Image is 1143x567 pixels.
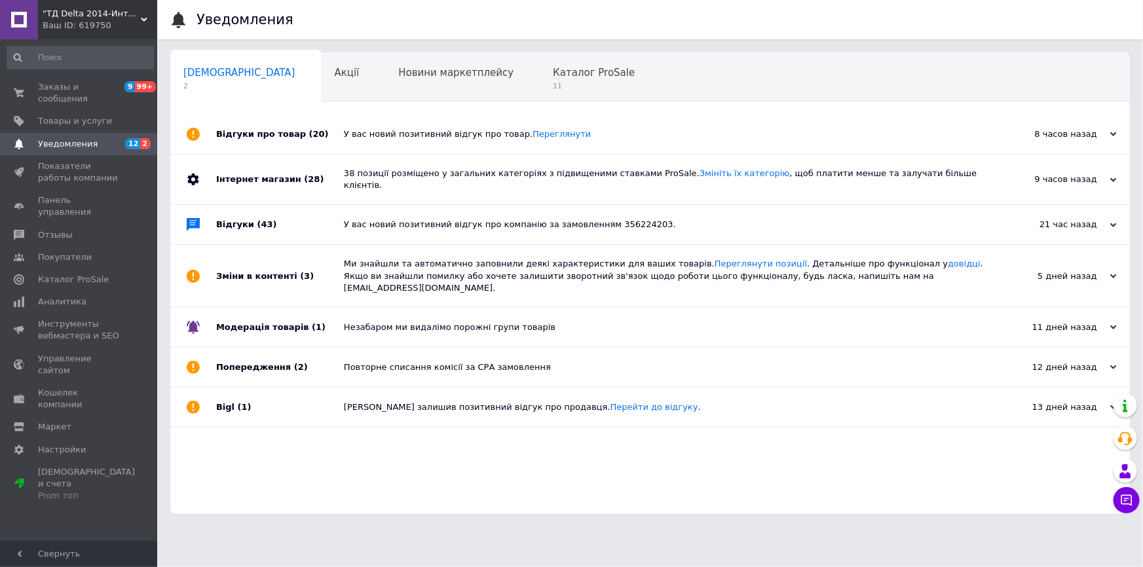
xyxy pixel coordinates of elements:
[216,308,344,347] div: Модерація товарів
[38,421,71,433] span: Маркет
[43,20,157,31] div: Ваш ID: 619750
[124,81,135,92] span: 9
[344,219,986,230] div: У вас новий позитивний відгук про компанію за замовленням 356224203.
[986,128,1117,140] div: 8 часов назад
[38,115,112,127] span: Товары и услуги
[38,274,109,285] span: Каталог ProSale
[986,361,1117,373] div: 12 дней назад
[1114,487,1140,513] button: Чат с покупателем
[553,67,635,79] span: Каталог ProSale
[38,194,121,218] span: Панель управления
[553,81,635,91] span: 11
[38,81,121,105] span: Заказы и сообщения
[610,402,698,412] a: Перейти до відгуку
[38,138,98,150] span: Уведомления
[398,67,514,79] span: Новини маркетплейсу
[38,296,86,308] span: Аналитика
[344,168,986,191] div: 38 позиції розміщено у загальних категоріях з підвищеними ставками ProSale. , щоб платити менше т...
[986,174,1117,185] div: 9 часов назад
[125,138,140,149] span: 12
[140,138,151,149] span: 2
[344,258,986,294] div: Ми знайшли та автоматично заповнили деякі характеристики для ваших товарів. . Детальніше про функ...
[948,259,981,268] a: довідці
[135,81,157,92] span: 99+
[312,322,326,332] span: (1)
[38,444,86,456] span: Настройки
[335,67,360,79] span: Акції
[38,229,73,241] span: Отзывы
[38,466,135,502] span: [DEMOGRAPHIC_DATA] и счета
[38,318,121,342] span: Инструменты вебмастера и SEO
[715,259,807,268] a: Переглянути позиції
[216,205,344,244] div: Відгуки
[300,271,314,281] span: (3)
[309,129,329,139] span: (20)
[344,128,986,140] div: У вас новий позитивний відгук про товар.
[294,362,308,372] span: (2)
[216,348,344,387] div: Попередження
[986,321,1117,333] div: 11 дней назад
[38,353,121,376] span: Управление сайтом
[986,219,1117,230] div: 21 час назад
[257,219,277,229] span: (43)
[700,168,790,178] a: Змініть їх категорію
[216,388,344,427] div: Bigl
[986,401,1117,413] div: 13 дней назад
[344,321,986,333] div: Незабаром ми видалімо порожні групи товарів
[197,12,293,27] h1: Уведомления
[38,251,92,263] span: Покупатели
[183,67,295,79] span: [DEMOGRAPHIC_DATA]
[986,270,1117,282] div: 5 дней назад
[238,402,252,412] span: (1)
[216,115,344,154] div: Відгуки про товар
[533,129,591,139] a: Переглянути
[38,490,135,502] div: Prom топ
[38,387,121,411] span: Кошелек компании
[38,160,121,184] span: Показатели работы компании
[304,174,324,184] span: (28)
[43,8,141,20] span: "ТД Delta 2014-Интернет магазин" Все для сварочных работ
[7,46,154,69] input: Поиск
[216,155,344,204] div: Інтернет магазин
[216,245,344,307] div: Зміни в контенті
[344,361,986,373] div: Повторне списання комісії за СРА замовлення
[183,81,295,91] span: 2
[344,401,986,413] div: [PERSON_NAME] залишив позитивний відгук про продавця. .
